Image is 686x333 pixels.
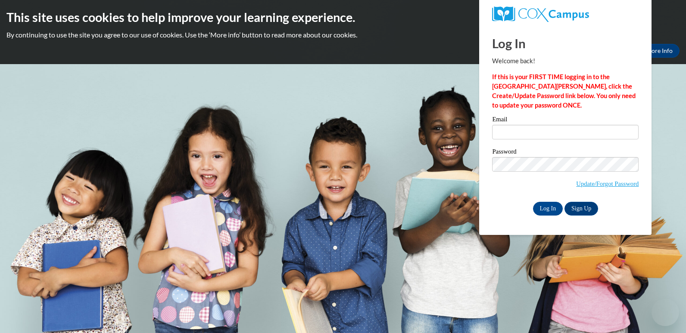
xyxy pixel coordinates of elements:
a: Update/Forgot Password [576,180,639,187]
strong: If this is your FIRST TIME logging in to the [GEOGRAPHIC_DATA][PERSON_NAME], click the Create/Upd... [492,73,636,109]
a: COX Campus [492,6,639,22]
p: Welcome back! [492,56,639,66]
label: Password [492,148,639,157]
h1: Log In [492,34,639,52]
iframe: Button to launch messaging window [652,299,679,326]
p: By continuing to use the site you agree to our use of cookies. Use the ‘More info’ button to read... [6,30,680,40]
h2: This site uses cookies to help improve your learning experience. [6,9,680,26]
input: Log In [533,202,563,216]
a: More Info [639,44,680,58]
label: Email [492,116,639,125]
a: Sign Up [564,202,598,216]
img: COX Campus [492,6,589,22]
